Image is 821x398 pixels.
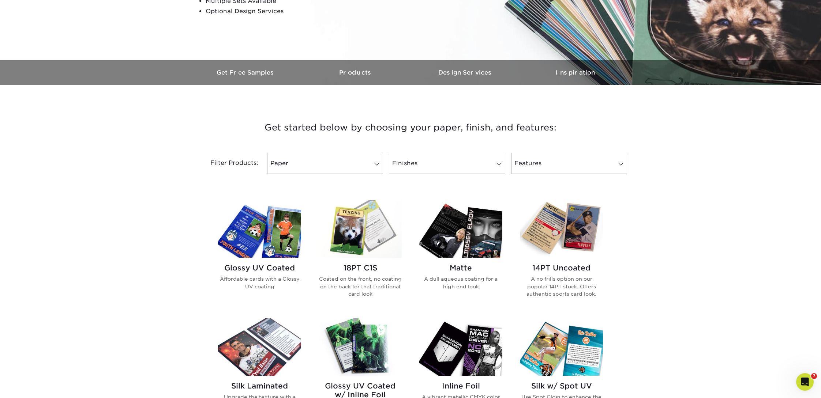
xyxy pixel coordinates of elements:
h2: Silk w/ Spot UV [520,382,603,390]
h3: Get Free Samples [191,69,301,76]
a: Matte Trading Cards Matte A dull aqueous coating for a high end look [419,200,502,309]
a: Products [301,60,410,85]
a: Design Services [410,60,520,85]
h3: Get started below by choosing your paper, finish, and features: [196,111,625,144]
p: Affordable cards with a Glossy UV coating [218,275,301,290]
a: Features [511,153,627,174]
p: A dull aqueous coating for a high end look [419,275,502,290]
h2: Silk Laminated [218,382,301,390]
img: Matte Trading Cards [419,200,502,258]
h3: Products [301,69,410,76]
a: Finishes [389,153,505,174]
h3: Design Services [410,69,520,76]
h3: Inspiration [520,69,630,76]
a: Glossy UV Coated Trading Cards Glossy UV Coated Affordable cards with a Glossy UV coating [218,200,301,309]
img: Inline Foil Trading Cards [419,318,502,376]
h2: 18PT C1S [319,264,402,272]
h2: Glossy UV Coated [218,264,301,272]
a: Paper [267,153,383,174]
p: Coated on the front, no coating on the back for that traditional card look [319,275,402,297]
img: Silk Laminated Trading Cards [218,318,301,376]
a: 14PT Uncoated Trading Cards 14PT Uncoated A no frills option on our popular 14PT stock. Offers au... [520,200,603,309]
p: A no frills option on our popular 14PT stock. Offers authentic sports card look. [520,275,603,297]
iframe: Intercom live chat [796,373,814,391]
h2: Matte [419,264,502,272]
img: 14PT Uncoated Trading Cards [520,200,603,258]
img: Silk w/ Spot UV Trading Cards [520,318,603,376]
a: Get Free Samples [191,60,301,85]
a: 18PT C1S Trading Cards 18PT C1S Coated on the front, no coating on the back for that traditional ... [319,200,402,309]
a: Inspiration [520,60,630,85]
span: 7 [811,373,817,379]
h2: Inline Foil [419,382,502,390]
img: Glossy UV Coated w/ Inline Foil Trading Cards [319,318,402,376]
div: Filter Products: [191,153,264,174]
img: 18PT C1S Trading Cards [319,200,402,258]
h2: 14PT Uncoated [520,264,603,272]
li: Optional Design Services [206,6,383,16]
img: Glossy UV Coated Trading Cards [218,200,301,258]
